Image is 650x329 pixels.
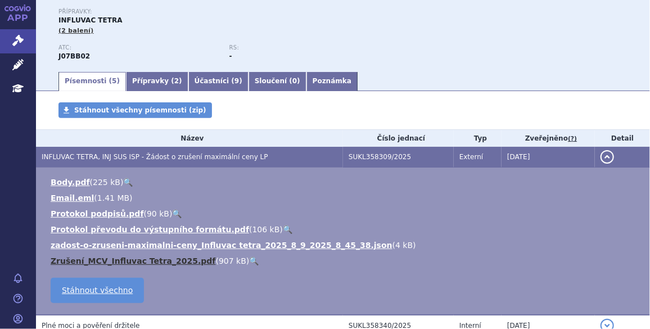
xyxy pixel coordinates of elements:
[459,153,483,161] span: Externí
[97,193,129,202] span: 1.41 MB
[568,135,577,143] abbr: (?)
[252,225,280,234] span: 106 kB
[595,130,650,147] th: Detail
[249,256,259,265] a: 🔍
[51,209,144,218] a: Protokol podpisů.pdf
[147,209,169,218] span: 90 kB
[219,256,246,265] span: 907 kB
[36,130,343,147] th: Název
[51,193,94,202] a: Email.eml
[112,77,116,85] span: 5
[601,150,614,164] button: detail
[51,241,392,250] a: zadost-o-zruseni-maximalni-ceny_Influvac tetra_2025_8_9_2025_8_45_38.json
[229,52,232,60] strong: -
[58,72,126,91] a: Písemnosti (5)
[58,27,94,34] span: (2 balení)
[502,147,595,168] td: [DATE]
[58,8,400,15] p: Přípravky:
[343,130,454,147] th: Číslo jednací
[58,102,212,118] a: Stáhnout všechny písemnosti (zip)
[51,255,639,267] li: ( )
[51,208,639,219] li: ( )
[249,72,306,91] a: Sloučení (0)
[42,153,268,161] span: INFLUVAC TETRA, INJ SUS ISP - Žádost o zrušení maximální ceny LP
[51,240,639,251] li: ( )
[51,256,216,265] a: Zrušení_MCV_Influvac Tetra_2025.pdf
[306,72,358,91] a: Poznámka
[229,44,389,51] p: RS:
[126,72,188,91] a: Přípravky (2)
[123,178,133,187] a: 🔍
[51,225,249,234] a: Protokol převodu do výstupního formátu.pdf
[283,225,292,234] a: 🔍
[93,178,120,187] span: 225 kB
[51,278,144,303] a: Stáhnout všechno
[51,192,639,204] li: ( )
[343,147,454,168] td: SUKL358309/2025
[395,241,413,250] span: 4 kB
[58,16,123,24] span: INFLUVAC TETRA
[51,177,639,188] li: ( )
[292,77,297,85] span: 0
[58,44,218,51] p: ATC:
[454,130,502,147] th: Typ
[58,52,90,60] strong: CHŘIPKA, INAKTIVOVANÁ VAKCÍNA, ŠTĚPENÝ VIRUS NEBO POVRCHOVÝ ANTIGEN
[174,77,179,85] span: 2
[188,72,249,91] a: Účastníci (9)
[172,209,182,218] a: 🔍
[234,77,239,85] span: 9
[74,106,206,114] span: Stáhnout všechny písemnosti (zip)
[51,178,90,187] a: Body.pdf
[51,224,639,235] li: ( )
[502,130,595,147] th: Zveřejněno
